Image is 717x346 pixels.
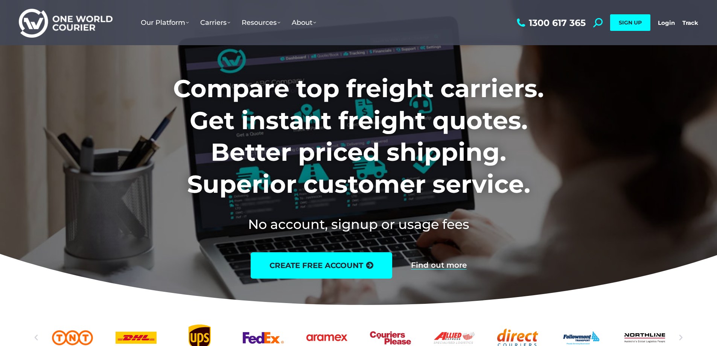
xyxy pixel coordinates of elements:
h2: No account, signup or usage fees [123,215,594,233]
a: Find out more [411,261,467,270]
a: Our Platform [135,11,195,34]
a: 1300 617 365 [515,18,586,27]
a: Resources [236,11,286,34]
a: create free account [251,252,392,279]
span: Our Platform [141,18,189,27]
a: Carriers [195,11,236,34]
span: SIGN UP [619,19,642,26]
span: About [292,18,316,27]
span: Resources [242,18,280,27]
a: Track [682,19,698,26]
a: About [286,11,322,34]
a: Login [658,19,675,26]
a: SIGN UP [610,14,650,31]
img: One World Courier [19,8,113,38]
span: Carriers [200,18,230,27]
h1: Compare top freight carriers. Get instant freight quotes. Better priced shipping. Superior custom... [123,73,594,200]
